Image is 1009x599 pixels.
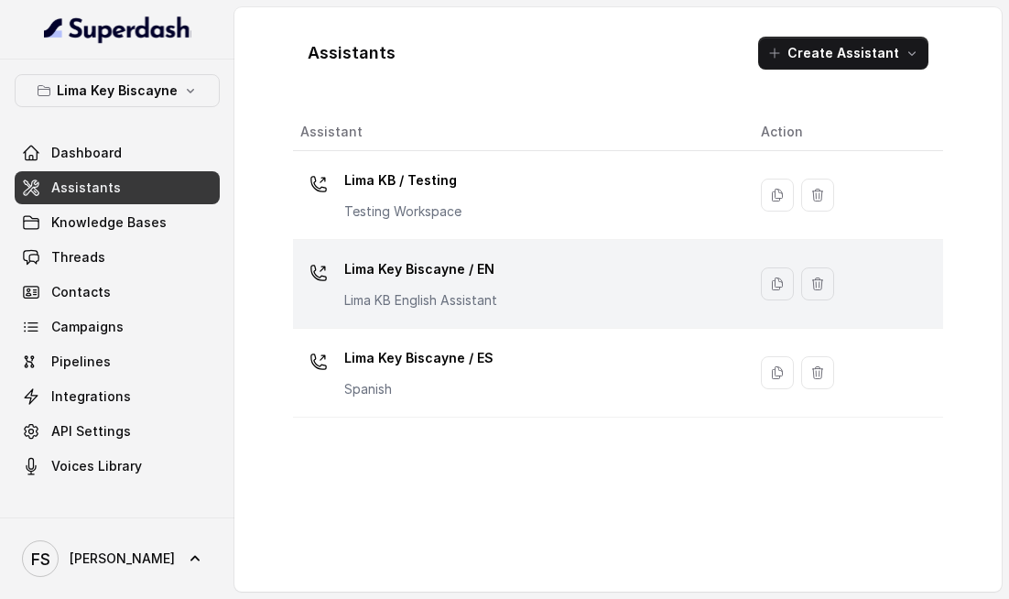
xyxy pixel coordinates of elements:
a: Contacts [15,276,220,309]
a: Dashboard [15,136,220,169]
a: Threads [15,241,220,274]
span: API Settings [51,422,131,441]
span: Voices Library [51,457,142,475]
th: Action [746,114,943,151]
a: Integrations [15,380,220,413]
a: Voices Library [15,450,220,483]
span: Threads [51,248,105,267]
span: [PERSON_NAME] [70,550,175,568]
p: Lima KB English Assistant [344,291,497,310]
a: API Settings [15,415,220,448]
p: Testing Workspace [344,202,461,221]
span: Campaigns [51,318,124,336]
p: Spanish [344,380,494,398]
button: Lima Key Biscayne [15,74,220,107]
h1: Assistants [308,38,396,68]
img: light.svg [44,15,191,44]
text: FS [31,550,50,569]
span: Contacts [51,283,111,301]
a: Pipelines [15,345,220,378]
a: Assistants [15,171,220,204]
p: Lima Key Biscayne / EN [344,255,497,284]
a: Campaigns [15,310,220,343]
a: Knowledge Bases [15,206,220,239]
button: Create Assistant [758,37,928,70]
span: Pipelines [51,353,111,371]
span: Assistants [51,179,121,197]
th: Assistant [293,114,746,151]
p: Lima KB / Testing [344,166,461,195]
span: Knowledge Bases [51,213,167,232]
span: Dashboard [51,144,122,162]
span: Integrations [51,387,131,406]
a: [PERSON_NAME] [15,533,220,584]
p: Lima Key Biscayne [57,80,178,102]
p: Lima Key Biscayne / ES [344,343,494,373]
